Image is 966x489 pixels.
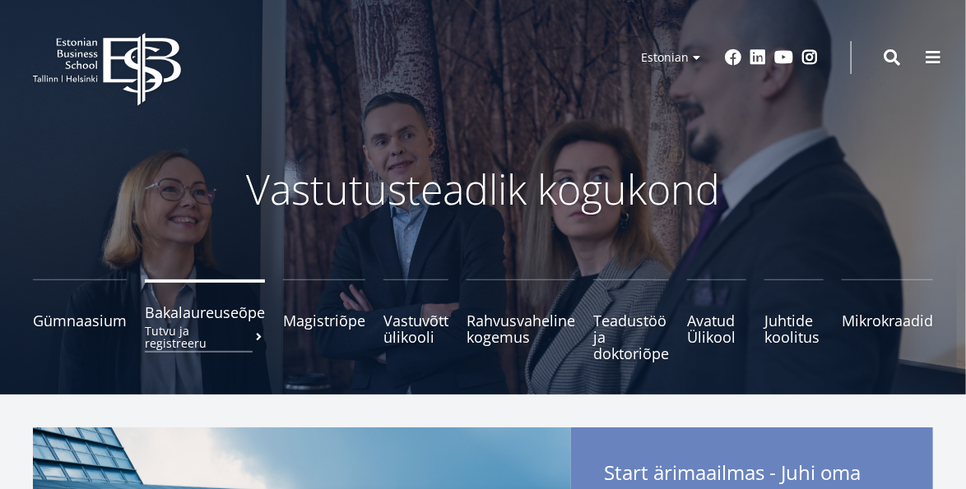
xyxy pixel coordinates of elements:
[383,279,448,362] a: Vastuvõtt ülikooli
[33,312,127,329] span: Gümnaasium
[47,164,919,214] p: Vastutusteadlik kogukond
[725,49,741,66] a: Facebook
[467,279,575,362] a: Rahvusvaheline kogemus
[593,279,669,362] a: Teadustöö ja doktoriõpe
[687,312,746,345] span: Avatud Ülikool
[842,279,933,362] a: Mikrokraadid
[283,312,365,329] span: Magistriõpe
[467,312,575,345] span: Rahvusvaheline kogemus
[145,325,265,349] small: Tutvu ja registreeru
[145,279,265,362] a: BakalaureuseõpeTutvu ja registreeru
[764,312,824,345] span: Juhtide koolitus
[687,279,746,362] a: Avatud Ülikool
[593,312,669,362] span: Teadustöö ja doktoriõpe
[145,304,265,321] span: Bakalaureuseõpe
[774,49,793,66] a: Youtube
[33,279,127,362] a: Gümnaasium
[750,49,766,66] a: Linkedin
[842,312,933,329] span: Mikrokraadid
[383,312,448,345] span: Vastuvõtt ülikooli
[283,279,365,362] a: Magistriõpe
[764,279,824,362] a: Juhtide koolitus
[801,49,818,66] a: Instagram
